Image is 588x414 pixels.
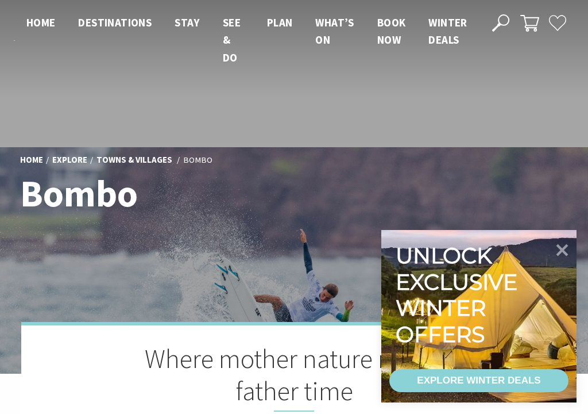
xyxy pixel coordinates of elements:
a: EXPLORE WINTER DEALS [389,369,568,392]
div: EXPLORE WINTER DEALS [417,369,540,392]
h1: Bombo [20,173,345,214]
span: Plan [267,16,293,29]
div: Unlock exclusive winter offers [396,243,523,347]
span: Destinations [78,16,152,29]
li: Bombo [183,153,212,167]
nav: Main Menu [15,14,479,66]
a: Towns & Villages [96,154,172,166]
span: Home [26,16,56,29]
span: Stay [175,16,200,29]
span: See & Do [223,16,241,64]
h2: Where mother nature meets father time [79,343,509,412]
a: Explore [52,154,87,166]
span: Winter Deals [428,16,467,47]
a: Home [20,154,43,166]
span: What’s On [315,16,354,47]
img: Kiama Logo [14,40,15,41]
span: Book now [377,16,406,47]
